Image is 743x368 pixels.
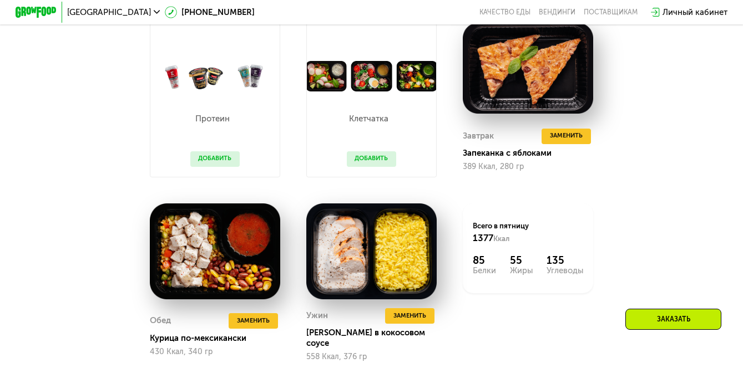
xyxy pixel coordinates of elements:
[463,148,602,159] div: Запеканка с яблоками
[539,8,575,17] a: Вендинги
[393,311,426,321] span: Заменить
[385,308,434,324] button: Заменить
[306,352,437,361] div: 558 Ккал, 376 гр
[550,131,583,141] span: Заменить
[237,316,270,326] span: Заменить
[473,221,583,244] div: Всего в пятницу
[463,129,494,144] div: Завтрак
[150,313,171,329] div: Обед
[347,151,397,167] button: Добавить
[190,151,240,167] button: Добавить
[190,115,235,123] p: Протеин
[165,6,255,18] a: [PHONE_NUMBER]
[306,308,328,324] div: Ужин
[473,267,496,275] div: Белки
[584,8,638,17] div: поставщикам
[463,162,594,171] div: 389 Ккал, 280 гр
[510,267,533,275] div: Жиры
[542,129,591,144] button: Заменить
[473,232,493,243] span: 1377
[625,309,721,330] div: Заказать
[547,254,583,267] div: 135
[150,347,281,356] div: 430 Ккал, 340 гр
[347,115,392,123] p: Клетчатка
[67,8,151,17] span: [GEOGRAPHIC_DATA]
[473,254,496,267] div: 85
[479,8,530,17] a: Качество еды
[493,234,509,243] span: Ккал
[663,6,727,18] div: Личный кабинет
[306,328,445,348] div: [PERSON_NAME] в кокосовом соусе
[229,313,278,329] button: Заменить
[510,254,533,267] div: 55
[150,333,289,344] div: Курица по-мексикански
[547,267,583,275] div: Углеводы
